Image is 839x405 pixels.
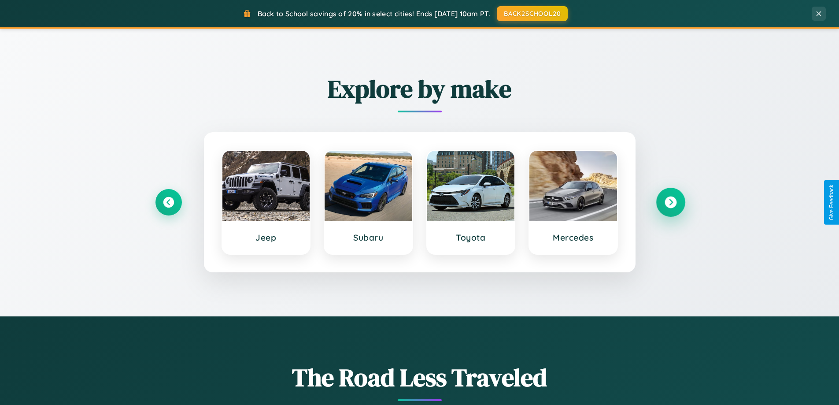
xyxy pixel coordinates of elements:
[333,232,403,243] h3: Subaru
[231,232,301,243] h3: Jeep
[828,185,835,220] div: Give Feedback
[436,232,506,243] h3: Toyota
[155,72,684,106] h2: Explore by make
[258,9,490,18] span: Back to School savings of 20% in select cities! Ends [DATE] 10am PT.
[155,360,684,394] h1: The Road Less Traveled
[497,6,568,21] button: BACK2SCHOOL20
[538,232,608,243] h3: Mercedes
